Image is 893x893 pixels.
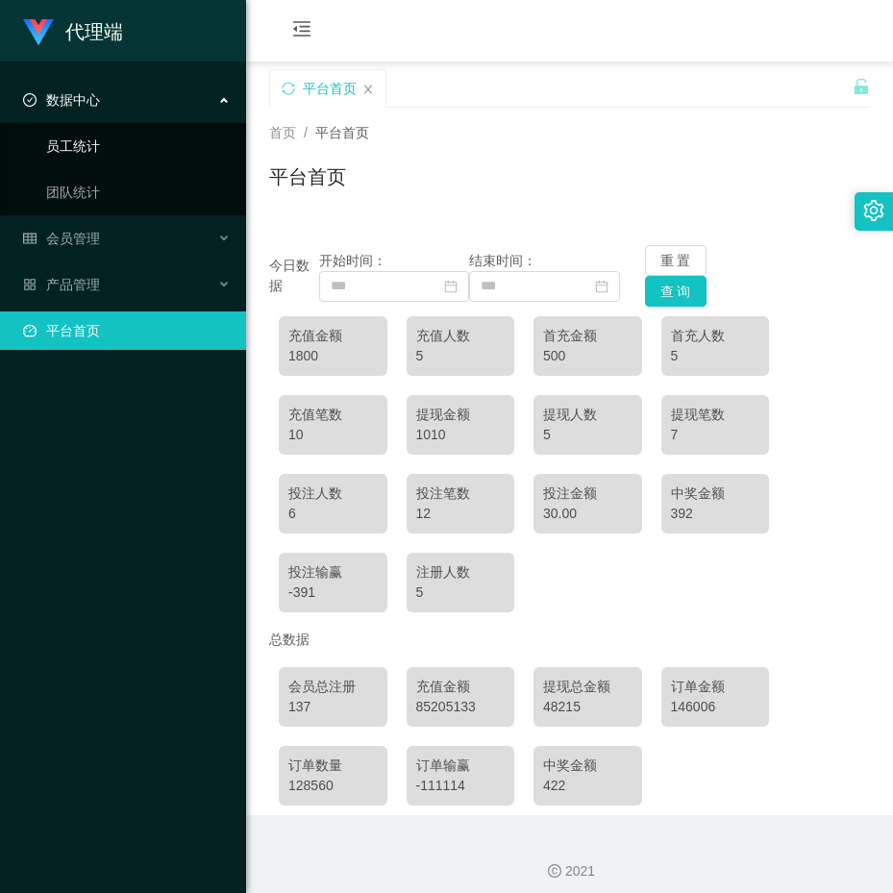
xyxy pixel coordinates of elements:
div: 提现人数 [543,405,633,425]
a: 代理端 [23,23,123,38]
div: 充值笔数 [288,405,378,425]
i: 图标: calendar [595,280,608,293]
span: 产品管理 [23,277,100,292]
div: 6 [288,504,378,524]
div: 128560 [288,776,378,796]
div: 1010 [416,425,506,445]
i: 图标: copyright [548,864,561,878]
i: 图标: sync [282,82,295,95]
div: 充值金额 [288,326,378,346]
span: 结束时间： [469,253,536,268]
div: 85205133 [416,697,506,717]
div: 中奖金额 [671,484,760,504]
div: 7 [671,425,760,445]
div: 订单数量 [288,756,378,776]
div: 充值人数 [416,326,506,346]
div: 首充金额 [543,326,633,346]
div: 平台首页 [303,70,357,107]
i: 图标: menu-fold [269,1,335,62]
div: 首充人数 [671,326,760,346]
div: 投注金额 [543,484,633,504]
h1: 平台首页 [269,162,346,191]
div: 5 [416,583,506,603]
i: 图标: check-circle-o [23,93,37,107]
div: 2021 [261,861,878,881]
div: -111114 [416,776,506,796]
div: 提现金额 [416,405,506,425]
a: 图标: dashboard平台首页 [23,311,231,350]
div: 投注输赢 [288,562,378,583]
div: 137 [288,697,378,717]
div: 146006 [671,697,760,717]
div: 5 [416,346,506,366]
img: logo.9652507e.png [23,19,54,46]
div: 500 [543,346,633,366]
div: 12 [416,504,506,524]
span: 会员管理 [23,231,100,246]
i: 图标: calendar [444,280,458,293]
div: 注册人数 [416,562,506,583]
span: 首页 [269,125,296,140]
div: 30.00 [543,504,633,524]
div: 投注人数 [288,484,378,504]
span: 开始时间： [319,253,386,268]
i: 图标: table [23,232,37,245]
a: 员工统计 [46,127,231,165]
i: 图标: unlock [853,78,870,95]
div: 订单金额 [671,677,760,697]
span: 数据中心 [23,92,100,108]
i: 图标: appstore-o [23,278,37,291]
div: 总数据 [269,622,870,657]
div: 10 [288,425,378,445]
a: 团队统计 [46,173,231,211]
i: 图标: setting [863,200,884,221]
div: 422 [543,776,633,796]
div: 提现笔数 [671,405,760,425]
h1: 代理端 [65,1,123,62]
span: 平台首页 [315,125,369,140]
div: 392 [671,504,760,524]
div: 提现总金额 [543,677,633,697]
div: 今日数据 [269,256,319,296]
button: 重 置 [645,245,707,276]
div: 投注笔数 [416,484,506,504]
div: 中奖金额 [543,756,633,776]
div: 会员总注册 [288,677,378,697]
div: 48215 [543,697,633,717]
span: / [304,125,308,140]
div: -391 [288,583,378,603]
div: 充值金额 [416,677,506,697]
div: 5 [543,425,633,445]
div: 5 [671,346,760,366]
div: 1800 [288,346,378,366]
div: 订单输赢 [416,756,506,776]
button: 查 询 [645,276,707,307]
i: 图标: close [362,84,374,95]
